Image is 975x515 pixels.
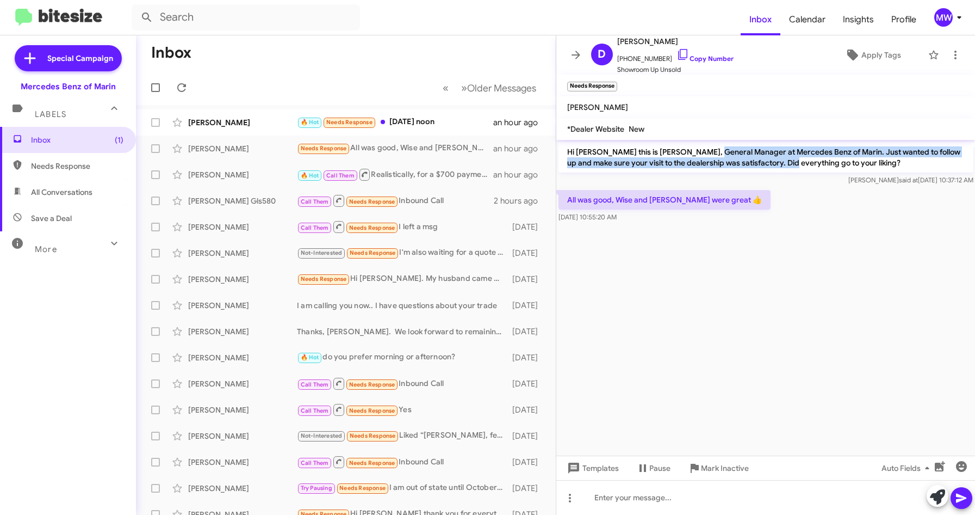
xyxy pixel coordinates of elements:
[326,119,372,126] span: Needs Response
[301,198,329,205] span: Call Them
[629,124,644,134] span: New
[301,381,329,388] span: Call Them
[21,81,116,92] div: Mercedes Benz of Marin
[649,458,670,478] span: Pause
[567,102,628,112] span: [PERSON_NAME]
[455,77,543,99] button: Next
[326,172,355,179] span: Call Them
[297,351,508,364] div: do you prefer morning or afternoon?
[301,119,319,126] span: 🔥 Hot
[493,169,547,180] div: an hour ago
[297,326,508,337] div: Thanks, [PERSON_NAME]. We look forward to remaining in contact with you as you get closer to your...
[301,172,319,179] span: 🔥 Hot
[188,195,297,206] div: [PERSON_NAME] Gls580
[35,109,66,119] span: Labels
[701,458,749,478] span: Mark Inactive
[508,483,547,494] div: [DATE]
[508,274,547,285] div: [DATE]
[508,431,547,442] div: [DATE]
[780,4,834,35] span: Calendar
[297,194,494,207] div: Inbound Call
[297,403,508,416] div: Yes
[349,407,395,414] span: Needs Response
[508,300,547,311] div: [DATE]
[558,213,617,221] span: [DATE] 10:55:20 AM
[132,4,360,30] input: Search
[188,274,297,285] div: [PERSON_NAME]
[493,143,547,154] div: an hour ago
[297,220,508,234] div: I left a msg
[350,249,396,256] span: Needs Response
[556,458,628,478] button: Templates
[558,190,771,210] p: All was good, Wise and [PERSON_NAME] were great 👍
[115,134,123,145] span: (1)
[617,64,734,75] span: Showroom Up Unsold
[508,457,547,468] div: [DATE]
[31,134,123,145] span: Inbox
[494,195,547,206] div: 2 hours ago
[297,273,508,285] div: Hi [PERSON_NAME]. My husband came by [DATE] to check out the cars on the lot. We are interested i...
[883,4,925,35] span: Profile
[834,4,883,35] a: Insights
[297,168,493,181] div: Realistically, for a $700 payment, you would need to look at a car around $55k-60k.
[598,46,606,63] span: D
[297,116,493,128] div: [DATE] noon
[188,326,297,337] div: [PERSON_NAME]
[31,161,123,171] span: Needs Response
[15,45,122,71] a: Special Campaign
[188,431,297,442] div: [PERSON_NAME]
[617,48,734,64] span: [PHONE_NUMBER]
[822,45,923,65] button: Apply Tags
[443,81,449,95] span: «
[508,248,547,259] div: [DATE]
[567,82,617,91] small: Needs Response
[617,35,734,48] span: [PERSON_NAME]
[301,275,347,283] span: Needs Response
[349,381,395,388] span: Needs Response
[461,81,467,95] span: »
[301,249,343,256] span: Not-Interested
[188,117,297,128] div: [PERSON_NAME]
[567,124,624,134] span: *Dealer Website
[188,483,297,494] div: [PERSON_NAME]
[349,224,395,231] span: Needs Response
[188,300,297,311] div: [PERSON_NAME]
[873,458,942,478] button: Auto Fields
[349,198,395,205] span: Needs Response
[565,458,619,478] span: Templates
[31,187,92,198] span: All Conversations
[188,143,297,154] div: [PERSON_NAME]
[297,455,508,469] div: Inbound Call
[297,482,508,494] div: I am out of state until October But at this time, I think we are picking a Range Rover Thank you ...
[628,458,679,478] button: Pause
[188,404,297,415] div: [PERSON_NAME]
[47,53,113,64] span: Special Campaign
[558,142,973,173] p: Hi [PERSON_NAME] this is [PERSON_NAME], General Manager at Mercedes Benz of Marin. Just wanted to...
[301,407,329,414] span: Call Them
[301,224,329,231] span: Call Them
[35,244,57,254] span: More
[301,459,329,467] span: Call Them
[350,432,396,439] span: Needs Response
[508,326,547,337] div: [DATE]
[297,300,508,311] div: I am calling you now.. I have questions about your trade
[188,248,297,259] div: [PERSON_NAME]
[493,117,547,128] div: an hour ago
[741,4,780,35] a: Inbox
[676,54,734,63] a: Copy Number
[297,247,508,259] div: I'm also waiting for a quote on a Bentley
[188,352,297,363] div: [PERSON_NAME]
[188,222,297,232] div: [PERSON_NAME]
[898,176,917,184] span: said at
[301,145,347,152] span: Needs Response
[339,485,386,492] span: Needs Response
[925,8,963,27] button: MW
[934,8,953,27] div: MW
[679,458,757,478] button: Mark Inactive
[301,485,332,492] span: Try Pausing
[848,176,973,184] span: [PERSON_NAME] [DATE] 10:37:12 AM
[467,82,536,94] span: Older Messages
[297,377,508,390] div: Inbound Call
